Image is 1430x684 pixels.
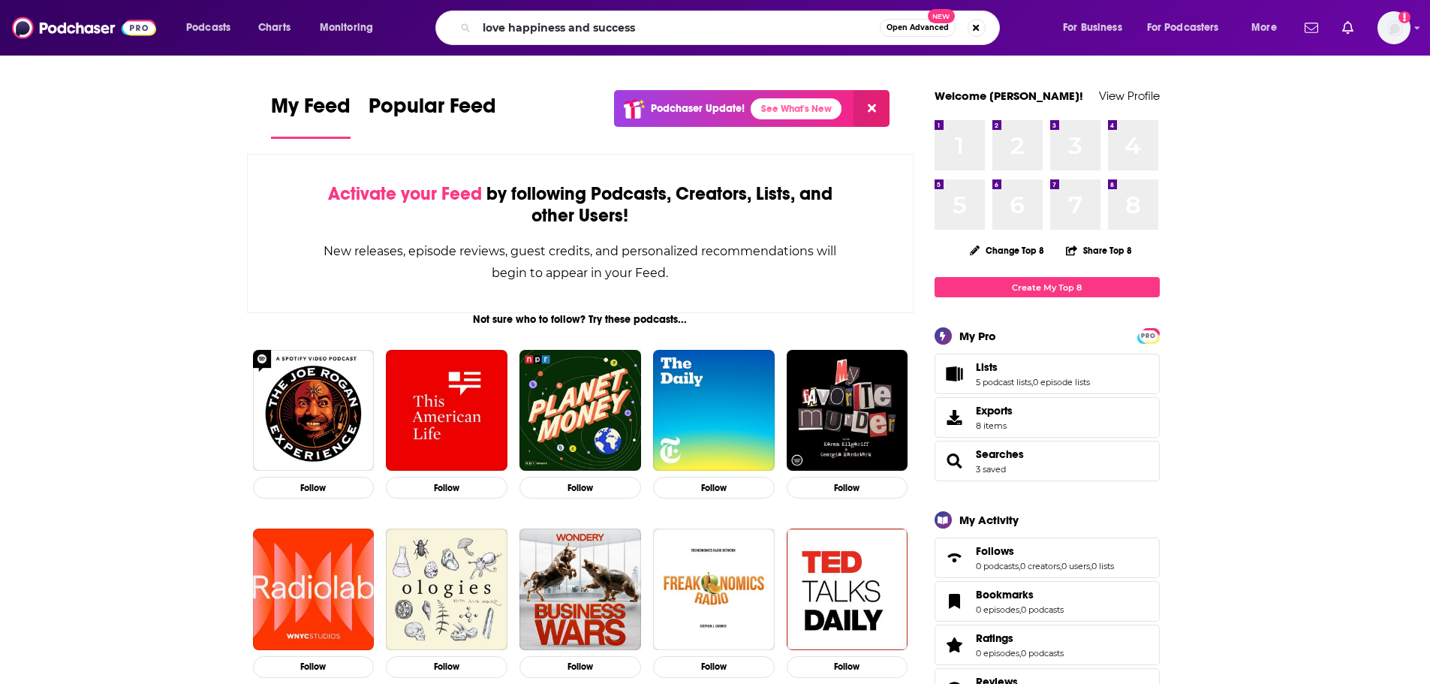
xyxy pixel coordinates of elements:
[935,89,1083,103] a: Welcome [PERSON_NAME]!
[787,477,908,499] button: Follow
[309,16,393,40] button: open menu
[1019,648,1021,658] span: ,
[1398,11,1410,23] svg: Add a profile image
[258,17,291,38] span: Charts
[1061,561,1090,571] a: 0 users
[787,656,908,678] button: Follow
[271,93,351,139] a: My Feed
[976,404,1013,417] span: Exports
[386,350,507,472] img: This American Life
[940,634,970,655] a: Ratings
[519,656,641,678] button: Follow
[328,182,482,205] span: Activate your Feed
[1241,16,1296,40] button: open menu
[976,360,1090,374] a: Lists
[880,19,956,37] button: Open AdvancedNew
[1019,561,1020,571] span: ,
[1052,16,1141,40] button: open menu
[369,93,496,128] span: Popular Feed
[248,16,300,40] a: Charts
[976,420,1013,431] span: 8 items
[1299,15,1324,41] a: Show notifications dropdown
[1090,561,1091,571] span: ,
[935,277,1160,297] a: Create My Top 8
[519,350,641,472] img: Planet Money
[253,350,375,472] a: The Joe Rogan Experience
[959,329,996,343] div: My Pro
[976,544,1114,558] a: Follows
[519,477,641,499] button: Follow
[386,477,507,499] button: Follow
[976,377,1031,387] a: 5 podcast lists
[653,529,775,650] img: Freakonomics Radio
[1063,17,1122,38] span: For Business
[976,648,1019,658] a: 0 episodes
[976,360,998,374] span: Lists
[940,547,970,568] a: Follows
[519,529,641,650] img: Business Wars
[271,93,351,128] span: My Feed
[1060,561,1061,571] span: ,
[12,14,156,42] img: Podchaser - Follow, Share and Rate Podcasts
[940,591,970,612] a: Bookmarks
[940,450,970,472] a: Searches
[1065,236,1133,265] button: Share Top 8
[653,477,775,499] button: Follow
[959,513,1019,527] div: My Activity
[1033,377,1090,387] a: 0 episode lists
[935,397,1160,438] a: Exports
[976,604,1019,615] a: 0 episodes
[253,656,375,678] button: Follow
[976,631,1064,645] a: Ratings
[935,625,1160,665] span: Ratings
[976,588,1034,601] span: Bookmarks
[935,354,1160,394] span: Lists
[247,313,914,326] div: Not sure who to follow? Try these podcasts...
[320,17,373,38] span: Monitoring
[787,350,908,472] img: My Favorite Murder with Karen Kilgariff and Georgia Hardstark
[1099,89,1160,103] a: View Profile
[887,24,949,32] span: Open Advanced
[653,350,775,472] img: The Daily
[323,240,838,284] div: New releases, episode reviews, guest credits, and personalized recommendations will begin to appe...
[1251,17,1277,38] span: More
[1021,604,1064,615] a: 0 podcasts
[1377,11,1410,44] button: Show profile menu
[935,538,1160,578] span: Follows
[651,102,745,115] p: Podchaser Update!
[1021,648,1064,658] a: 0 podcasts
[1139,330,1158,342] span: PRO
[450,11,1014,45] div: Search podcasts, credits, & more...
[1147,17,1219,38] span: For Podcasters
[1020,561,1060,571] a: 0 creators
[935,441,1160,481] span: Searches
[186,17,230,38] span: Podcasts
[1139,330,1158,341] a: PRO
[751,98,841,119] a: See What's New
[1019,604,1021,615] span: ,
[1336,15,1359,41] a: Show notifications dropdown
[928,9,955,23] span: New
[976,464,1006,475] a: 3 saved
[940,363,970,384] a: Lists
[961,241,1054,260] button: Change Top 8
[253,529,375,650] img: Radiolab
[976,588,1064,601] a: Bookmarks
[976,631,1013,645] span: Ratings
[176,16,250,40] button: open menu
[323,183,838,227] div: by following Podcasts, Creators, Lists, and other Users!
[976,544,1014,558] span: Follows
[787,529,908,650] img: TED Talks Daily
[386,529,507,650] img: Ologies with Alie Ward
[976,447,1024,461] a: Searches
